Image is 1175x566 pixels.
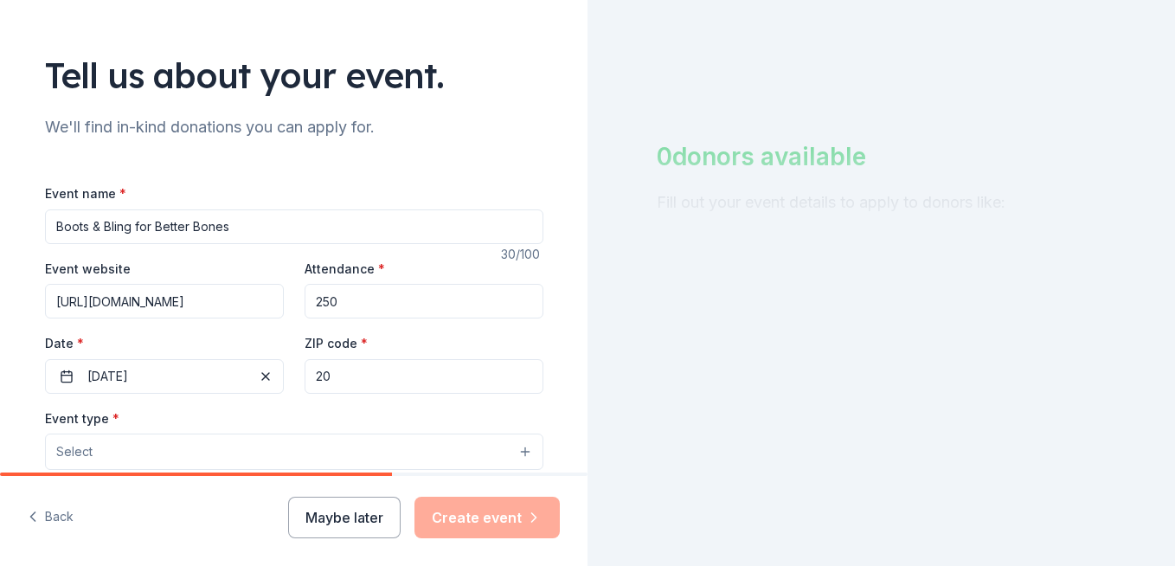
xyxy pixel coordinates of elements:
[305,335,368,352] label: ZIP code
[56,441,93,462] span: Select
[305,284,543,318] input: 20
[45,113,543,141] div: We'll find in-kind donations you can apply for.
[501,244,543,265] div: 30 /100
[45,185,126,203] label: Event name
[45,209,543,244] input: Spring Fundraiser
[305,260,385,278] label: Attendance
[305,359,543,394] input: 12345 (U.S. only)
[45,260,131,278] label: Event website
[45,410,119,428] label: Event type
[288,497,401,538] button: Maybe later
[45,434,543,470] button: Select
[45,359,284,394] button: [DATE]
[28,499,74,536] button: Back
[45,284,284,318] input: https://www...
[45,335,284,352] label: Date
[45,51,543,100] div: Tell us about your event.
